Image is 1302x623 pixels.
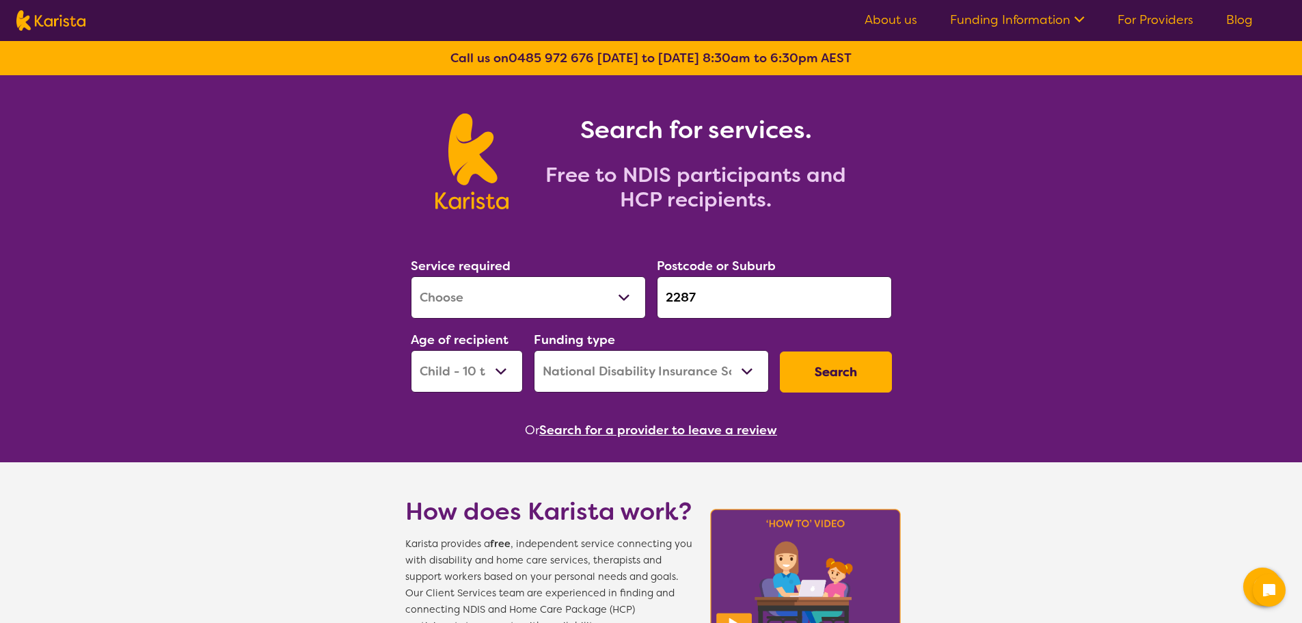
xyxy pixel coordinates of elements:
span: Or [525,420,539,440]
a: For Providers [1117,12,1193,28]
input: Type [657,276,892,319]
button: Search [780,352,892,393]
b: free [490,538,511,551]
label: Postcode or Suburb [657,258,776,274]
a: Funding Information [950,12,1085,28]
button: Channel Menu [1243,568,1281,606]
a: About us [865,12,917,28]
h2: Free to NDIS participants and HCP recipients. [525,163,867,212]
a: Blog [1226,12,1253,28]
h1: Search for services. [525,114,867,146]
img: Karista logo [435,114,508,209]
b: Call us on [DATE] to [DATE] 8:30am to 6:30pm AEST [450,50,852,66]
h1: How does Karista work? [405,495,692,528]
img: Karista logo [16,10,85,31]
a: 0485 972 676 [508,50,594,66]
button: Search for a provider to leave a review [539,420,777,440]
label: Service required [411,258,511,274]
label: Age of recipient [411,332,508,348]
label: Funding type [534,332,615,348]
